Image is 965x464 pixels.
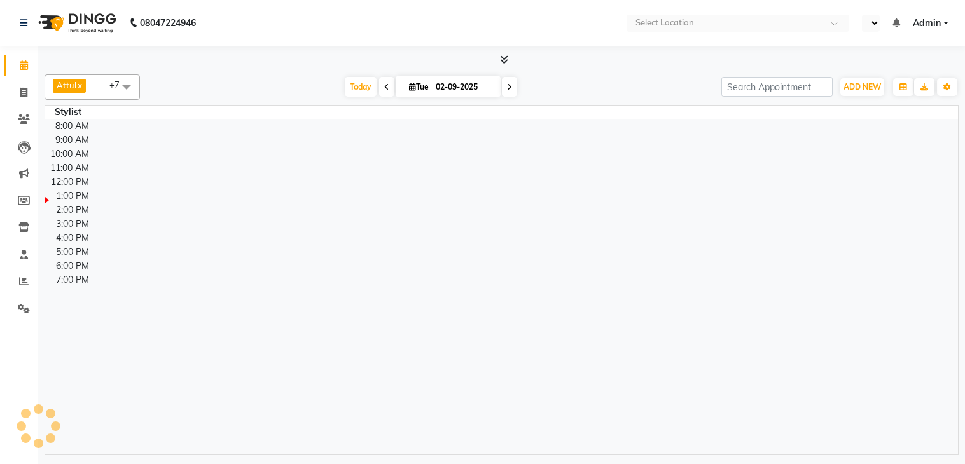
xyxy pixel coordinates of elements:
input: 2025-09-02 [432,78,496,97]
div: 4:00 PM [53,231,92,245]
b: 08047224946 [140,5,196,41]
div: 7:00 PM [53,273,92,287]
div: 1:00 PM [53,189,92,203]
div: 3:00 PM [53,217,92,231]
span: ADD NEW [844,82,881,92]
div: 9:00 AM [53,133,92,147]
span: Admin [913,17,941,30]
button: ADD NEW [840,78,884,96]
div: 8:00 AM [53,119,92,133]
div: Select Location [635,17,694,29]
div: 11:00 AM [48,161,92,175]
span: +7 [109,79,129,90]
span: Tue [406,82,432,92]
input: Search Appointment [721,77,833,97]
img: logo [32,5,120,41]
div: Stylist [45,106,92,119]
span: Attul [57,80,76,90]
span: Today [345,77,377,97]
a: x [76,80,82,90]
div: 12:00 PM [48,175,92,189]
div: 5:00 PM [53,245,92,259]
div: 2:00 PM [53,203,92,217]
div: 10:00 AM [48,147,92,161]
div: 6:00 PM [53,259,92,273]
